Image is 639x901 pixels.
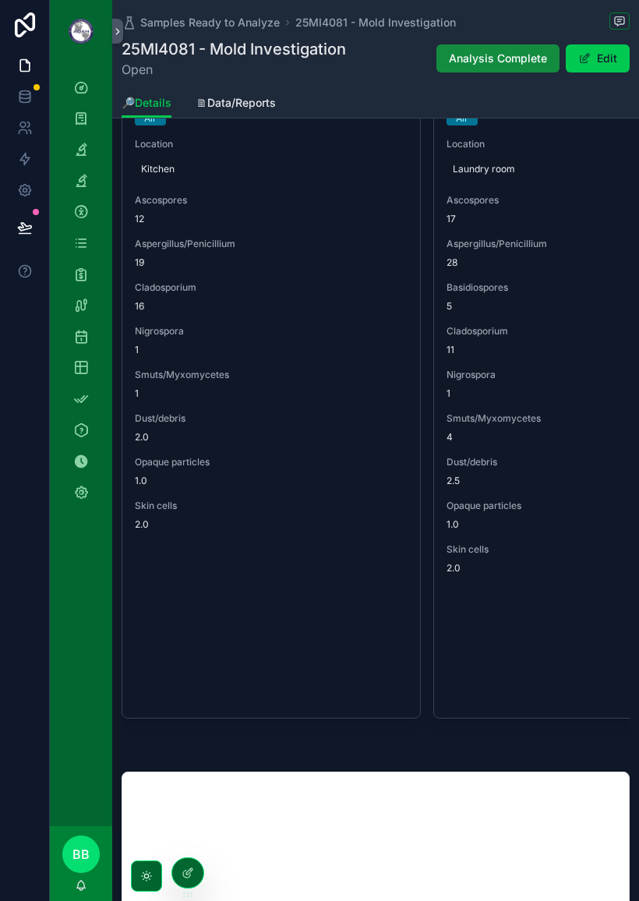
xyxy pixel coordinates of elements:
[135,518,408,531] span: 2.0
[135,500,408,512] span: Skin cells
[135,256,408,269] span: 19
[122,60,346,79] span: Open
[566,44,630,72] button: Edit
[135,369,408,381] span: Smuts/Myxomycetes
[135,238,408,250] span: Aspergillus/Penicillium
[135,344,408,356] span: 1
[135,431,408,443] span: 2.0
[69,19,94,44] img: App logo
[141,163,401,175] span: Kitchen
[135,300,408,313] span: 16
[122,15,280,30] a: Samples Ready to Analyze
[72,845,90,864] span: BB
[295,15,456,30] a: 25MI4081 - Mold Investigation
[122,95,171,111] span: 🔎Details
[436,44,560,72] button: Analysis Complete
[135,412,408,425] span: Dust/debris
[140,15,280,30] span: Samples Ready to Analyze
[135,387,408,400] span: 1
[449,51,547,66] span: Analysis Complete
[456,111,468,125] div: Air
[144,111,157,125] div: Air
[50,62,112,527] div: scrollable content
[196,95,276,111] span: 🗎Data/Reports
[135,194,408,207] span: Ascospores
[135,475,408,487] span: 1.0
[135,325,408,337] span: Nigrospora
[135,213,408,225] span: 12
[122,23,421,719] a: Sample #1TypeAirLocationKitchenAscospores12Aspergillus/Penicillium19Cladosporium16Nigrospora1Smut...
[135,456,408,468] span: Opaque particles
[135,281,408,294] span: Cladosporium
[122,89,171,118] a: 🔎Details
[135,138,408,150] span: Location
[196,89,276,120] a: 🗎Data/Reports
[122,38,346,60] h1: 25MI4081 - Mold Investigation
